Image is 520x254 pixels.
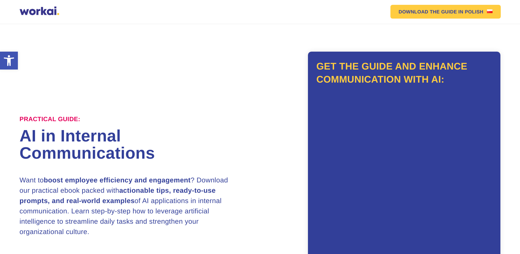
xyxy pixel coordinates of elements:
[487,9,493,13] img: US flag
[20,175,236,237] h3: Want to ? Download our practical ebook packed with of AI applications in internal communication. ...
[316,60,492,86] h2: Get the guide and enhance communication with AI:
[399,9,457,14] em: DOWNLOAD THE GUIDE
[390,5,501,19] a: DOWNLOAD THE GUIDEIN POLISHUS flag
[20,128,260,162] h1: AI in Internal Communications
[20,116,80,123] label: Practical Guide:
[44,177,190,184] strong: boost employee efficiency and engagement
